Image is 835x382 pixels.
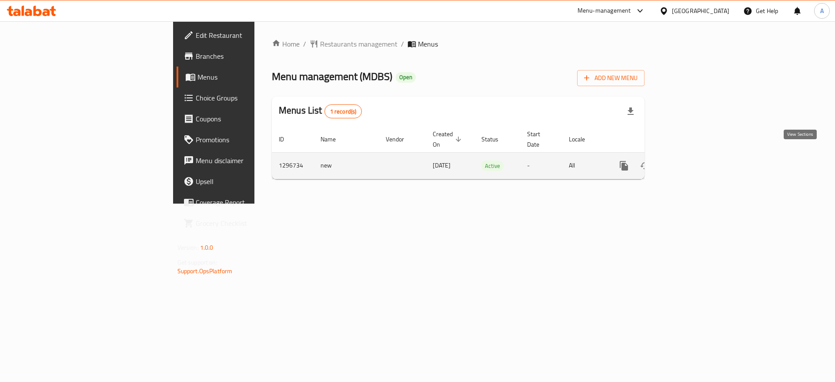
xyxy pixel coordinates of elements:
[672,6,729,16] div: [GEOGRAPHIC_DATA]
[607,126,704,153] th: Actions
[272,126,704,179] table: enhanced table
[197,72,306,82] span: Menus
[481,134,510,144] span: Status
[177,242,199,253] span: Version:
[196,134,306,145] span: Promotions
[386,134,415,144] span: Vendor
[279,134,295,144] span: ID
[279,104,362,118] h2: Menus List
[177,108,313,129] a: Coupons
[401,39,404,49] li: /
[177,67,313,87] a: Menus
[584,73,638,84] span: Add New Menu
[620,101,641,122] div: Export file
[272,39,645,49] nav: breadcrumb
[177,213,313,234] a: Grocery Checklist
[177,171,313,192] a: Upsell
[481,161,504,171] span: Active
[177,265,233,277] a: Support.OpsPlatform
[314,152,379,179] td: new
[562,152,607,179] td: All
[321,134,347,144] span: Name
[196,218,306,228] span: Grocery Checklist
[418,39,438,49] span: Menus
[196,30,306,40] span: Edit Restaurant
[433,160,451,171] span: [DATE]
[177,87,313,108] a: Choice Groups
[569,134,596,144] span: Locale
[196,114,306,124] span: Coupons
[196,176,306,187] span: Upsell
[520,152,562,179] td: -
[177,192,313,213] a: Coverage Report
[396,74,416,81] span: Open
[820,6,824,16] span: A
[196,197,306,208] span: Coverage Report
[396,72,416,83] div: Open
[325,107,362,116] span: 1 record(s)
[177,129,313,150] a: Promotions
[200,242,214,253] span: 1.0.0
[177,257,217,268] span: Get support on:
[527,129,551,150] span: Start Date
[578,6,631,16] div: Menu-management
[324,104,362,118] div: Total records count
[196,155,306,166] span: Menu disclaimer
[272,67,392,86] span: Menu management ( MDBS )
[614,155,635,176] button: more
[177,46,313,67] a: Branches
[433,129,464,150] span: Created On
[320,39,397,49] span: Restaurants management
[310,39,397,49] a: Restaurants management
[196,51,306,61] span: Branches
[177,150,313,171] a: Menu disclaimer
[196,93,306,103] span: Choice Groups
[577,70,645,86] button: Add New Menu
[177,25,313,46] a: Edit Restaurant
[635,155,655,176] button: Change Status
